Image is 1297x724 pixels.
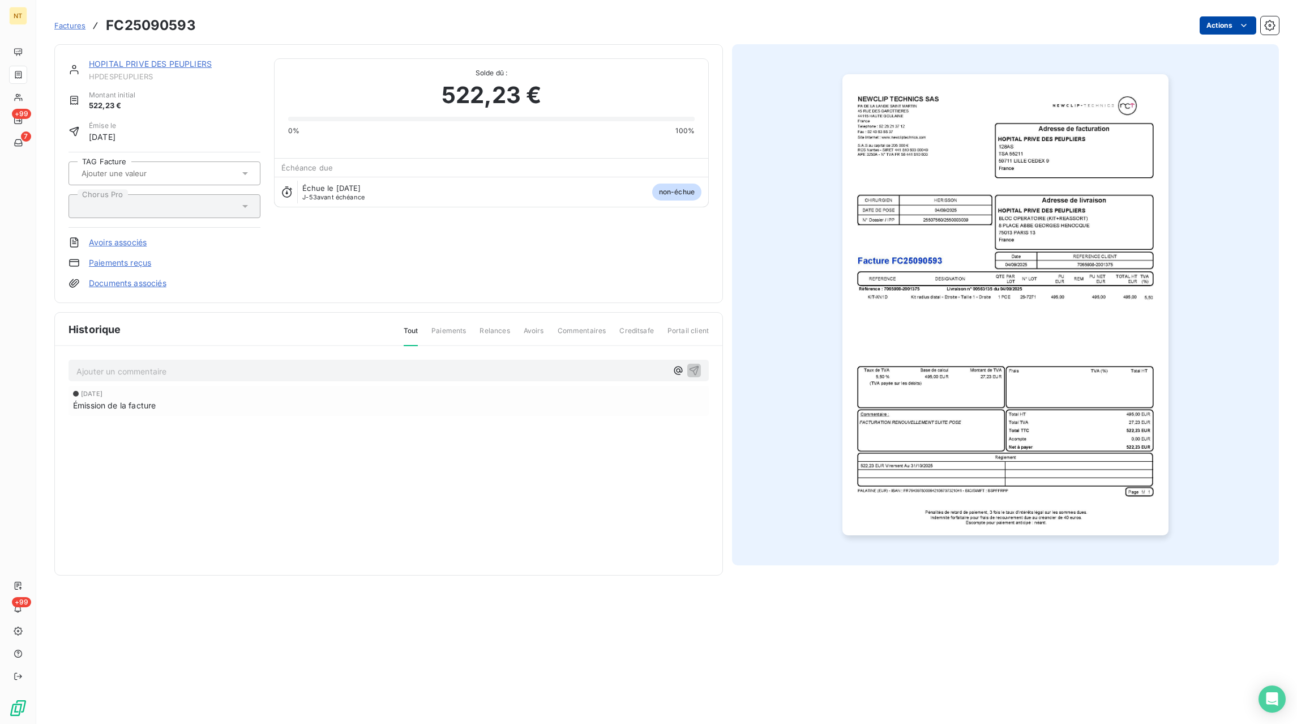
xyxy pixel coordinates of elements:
span: [DATE] [81,390,102,397]
span: Émise le [89,121,116,131]
span: Avoirs [524,326,544,345]
span: Paiements [431,326,466,345]
span: 0% [288,126,299,136]
img: Logo LeanPay [9,699,27,717]
span: [DATE] [89,131,116,143]
span: HPDESPEUPLIERS [89,72,260,81]
span: 7 [21,131,31,142]
a: Documents associés [89,278,166,289]
span: Tout [404,326,418,346]
span: 522,23 € [89,100,135,112]
span: 522,23 € [442,78,541,112]
span: avant échéance [302,194,365,201]
h3: FC25090593 [106,15,196,36]
span: Historique [69,322,121,337]
span: Émission de la facture [73,399,156,411]
img: invoice_thumbnail [842,74,1168,535]
a: Paiements reçus [89,257,151,269]
div: Open Intercom Messenger [1259,685,1286,713]
span: +99 [12,597,31,607]
a: Factures [54,20,85,31]
span: Factures [54,21,85,30]
span: Creditsafe [619,326,654,345]
span: 100% [675,126,695,136]
button: Actions [1200,16,1256,35]
span: non-échue [652,184,701,201]
span: Relances [480,326,510,345]
span: Solde dû : [288,68,695,78]
a: Avoirs associés [89,237,147,248]
span: Échue le [DATE] [302,184,361,193]
span: Portail client [667,326,709,345]
span: Montant initial [89,90,135,100]
span: +99 [12,109,31,119]
a: HOPITAL PRIVE DES PEUPLIERS [89,59,212,69]
span: Commentaires [558,326,606,345]
span: Échéance due [281,163,333,172]
span: J-53 [302,193,317,201]
div: NT [9,7,27,25]
input: Ajouter une valeur [80,168,194,178]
